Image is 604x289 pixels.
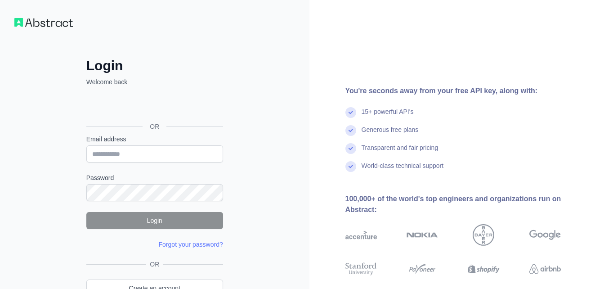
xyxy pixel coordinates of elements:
[86,58,223,74] h2: Login
[146,260,163,269] span: OR
[345,194,590,215] div: 100,000+ of the world's top engineers and organizations run on Abstract:
[345,161,356,172] img: check mark
[14,18,73,27] img: Workflow
[468,261,499,277] img: shopify
[345,224,377,246] img: accenture
[86,77,223,86] p: Welcome back
[473,224,494,246] img: bayer
[82,96,226,116] iframe: Sign in with Google Button
[345,86,590,96] div: You're seconds away from your free API key, along with:
[86,135,223,144] label: Email address
[529,224,561,246] img: google
[407,224,438,246] img: nokia
[362,125,419,143] div: Generous free plans
[362,143,438,161] div: Transparent and fair pricing
[143,122,166,131] span: OR
[345,125,356,136] img: check mark
[407,261,438,277] img: payoneer
[86,212,223,229] button: Login
[362,107,414,125] div: 15+ powerful API's
[529,261,561,277] img: airbnb
[362,161,444,179] div: World-class technical support
[345,143,356,154] img: check mark
[345,261,377,277] img: stanford university
[159,241,223,248] a: Forgot your password?
[345,107,356,118] img: check mark
[86,173,223,182] label: Password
